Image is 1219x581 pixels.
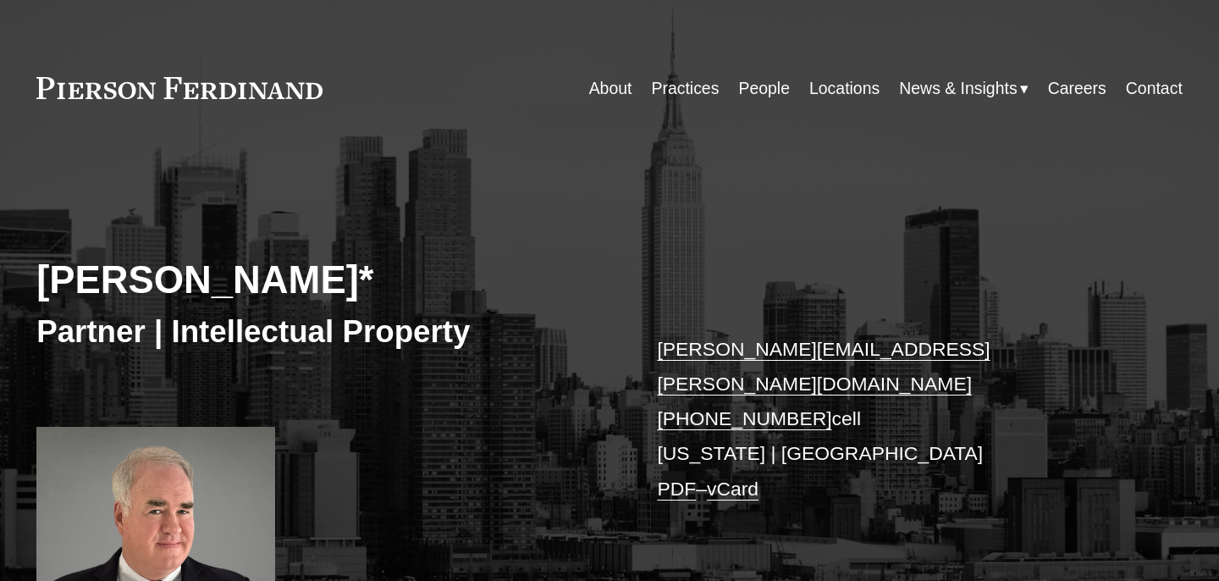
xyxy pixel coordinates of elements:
[899,74,1017,103] span: News & Insights
[707,478,758,500] a: vCard
[738,72,790,105] a: People
[657,332,1134,506] p: cell [US_STATE] | [GEOGRAPHIC_DATA] –
[809,72,880,105] a: Locations
[657,407,831,429] a: [PHONE_NUMBER]
[589,72,632,105] a: About
[36,313,609,351] h3: Partner | Intellectual Property
[651,72,719,105] a: Practices
[36,257,609,304] h2: [PERSON_NAME]*
[1126,72,1183,105] a: Contact
[657,478,696,500] a: PDF
[1048,72,1106,105] a: Careers
[657,338,990,395] a: [PERSON_NAME][EMAIL_ADDRESS][PERSON_NAME][DOMAIN_NAME]
[899,72,1028,105] a: folder dropdown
